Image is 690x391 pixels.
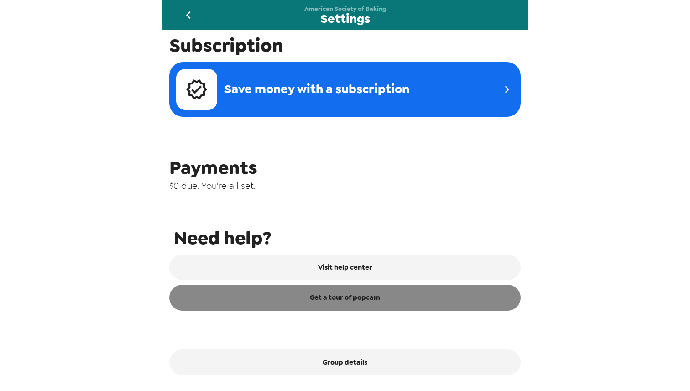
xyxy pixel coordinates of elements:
span: American Society of Baking [304,5,386,13]
span: $0 due. You're all set. [169,180,521,192]
span: Save money with a subscription [224,81,409,98]
button: Group details [169,349,521,375]
span: Settings [320,13,370,25]
span: Payments [169,156,521,180]
a: Visit help center [169,255,521,280]
span: Subscription [169,33,521,57]
span: Need help? [174,226,521,250]
a: Save money with a subscription [169,62,521,117]
a: Get a tour of popcam [169,285,521,310]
